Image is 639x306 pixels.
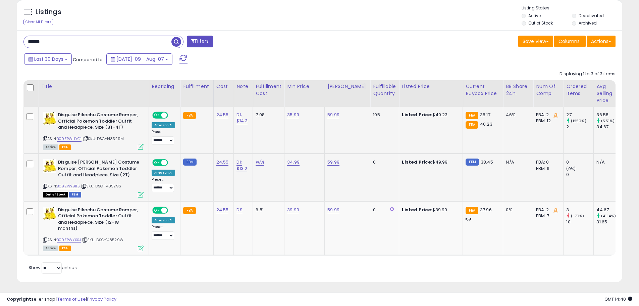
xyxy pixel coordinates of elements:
[601,118,615,124] small: (5.51%)
[566,172,593,178] div: 0
[43,246,58,251] span: All listings currently available for purchase on Amazon
[287,207,299,213] a: 39.99
[152,170,175,176] div: Amazon AI
[116,56,164,62] span: [DATE]-09 - Aug-07
[596,207,624,213] div: 44.67
[466,207,478,214] small: FBA
[7,296,31,302] strong: Copyright
[152,217,175,223] div: Amazon AI
[82,237,123,243] span: | SKU: DSG-148529W
[596,124,624,130] div: 34.67
[167,113,178,118] span: OFF
[506,207,528,213] div: 0%
[466,83,500,97] div: Current Buybox Price
[536,213,558,219] div: FBM: 7
[36,7,61,17] h5: Listings
[153,207,161,213] span: ON
[59,144,71,150] span: FBA
[327,207,339,213] a: 59.99
[256,159,264,166] a: N/A
[106,53,172,65] button: [DATE]-09 - Aug-07
[183,83,210,90] div: Fulfillment
[43,207,56,220] img: 51y09TSr-CL._SL40_.jpg
[216,207,229,213] a: 24.55
[327,83,367,90] div: [PERSON_NAME]
[528,20,553,26] label: Out of Stock
[57,237,81,243] a: B09ZPWYXXJ
[587,36,616,47] button: Actions
[167,207,178,213] span: OFF
[187,36,213,47] button: Filters
[87,296,116,302] a: Privacy Policy
[566,207,593,213] div: 3
[566,166,576,171] small: (0%)
[57,183,80,189] a: B09ZPW911S
[58,207,140,233] b: Disguise Pikachu Costume Romper, Official Pokemon Toddler Outfit and Headpiece, Size (12-18 months)
[536,159,558,165] div: FBA: 0
[73,56,104,63] span: Compared to:
[287,83,322,90] div: Min Price
[481,159,493,165] span: 38.45
[43,159,144,196] div: ASIN:
[579,13,604,18] label: Deactivated
[480,207,492,213] span: 37.96
[522,5,622,11] p: Listing States:
[536,83,561,97] div: Num of Comp.
[216,159,229,166] a: 24.55
[29,264,77,271] span: Show: entries
[43,192,68,198] span: All listings that are currently out of stock and unavailable for purchase on Amazon
[7,296,116,303] div: seller snap | |
[153,113,161,118] span: ON
[152,130,175,145] div: Preset:
[59,246,71,251] span: FBA
[256,207,279,213] div: 6.81
[601,213,616,219] small: (41.14%)
[43,207,144,251] div: ASIN:
[183,207,196,214] small: FBA
[327,159,339,166] a: 59.99
[373,159,394,165] div: 0
[536,207,558,213] div: FBA: 2
[506,112,528,118] div: 46%
[43,144,58,150] span: All listings currently available for purchase on Amazon
[327,112,339,118] a: 59.99
[43,112,144,149] div: ASIN:
[43,112,56,125] img: 51y09TSr-CL._SL40_.jpg
[566,124,593,130] div: 2
[256,112,279,118] div: 7.08
[560,71,616,77] div: Displaying 1 to 3 of 3 items
[373,207,394,213] div: 0
[466,159,479,166] small: FBM
[256,83,281,97] div: Fulfillment Cost
[152,122,175,128] div: Amazon AI
[596,112,624,118] div: 36.58
[58,112,140,132] b: Disguise Pikachu Costume Romper, Official Pokemon Toddler Outfit and Headpiece, Size (3T-4T)
[566,83,591,97] div: Ordered Items
[152,177,175,192] div: Preset:
[536,118,558,124] div: FBM: 12
[571,213,584,219] small: (-70%)
[287,112,299,118] a: 35.99
[236,83,250,90] div: Note
[402,207,432,213] b: Listed Price:
[596,219,624,225] div: 31.65
[402,159,432,165] b: Listed Price:
[466,112,478,119] small: FBA
[402,112,458,118] div: $40.23
[57,296,86,302] a: Terms of Use
[152,83,177,90] div: Repricing
[402,83,460,90] div: Listed Price
[23,19,53,25] div: Clear All Filters
[34,56,63,62] span: Last 30 Days
[402,207,458,213] div: $39.99
[402,112,432,118] b: Listed Price:
[571,118,586,124] small: (1250%)
[566,159,593,165] div: 0
[236,112,248,124] a: DI; $14.3
[536,166,558,172] div: FBM: 6
[41,83,146,90] div: Title
[480,112,490,118] span: 35.17
[506,159,528,165] div: N/A
[216,112,229,118] a: 24.55
[183,112,196,119] small: FBA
